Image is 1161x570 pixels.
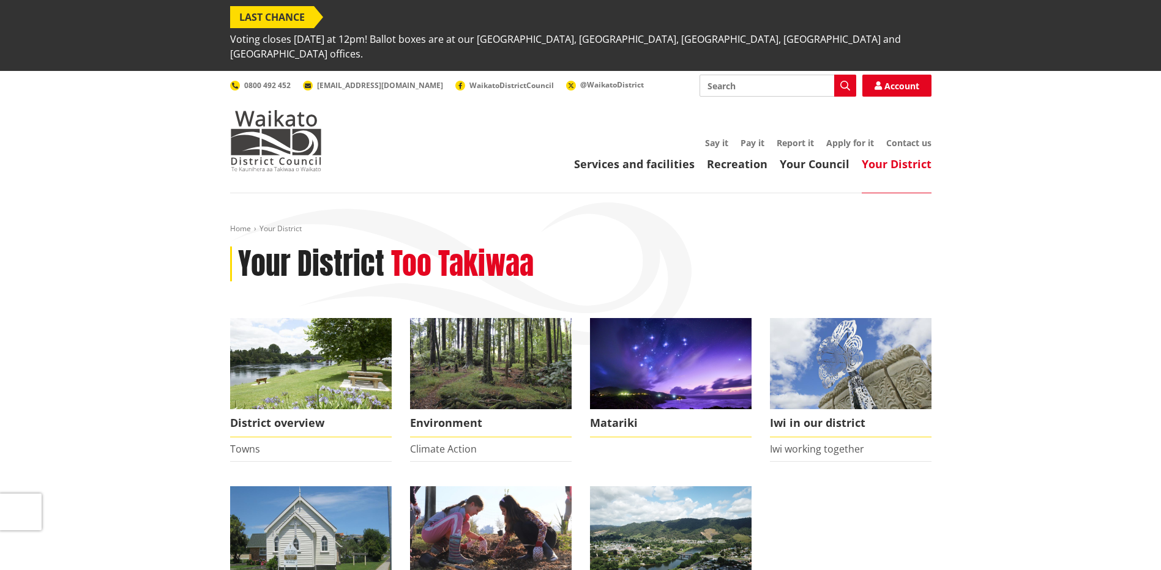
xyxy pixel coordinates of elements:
input: Search input [700,75,856,97]
a: Apply for it [826,137,874,149]
span: [EMAIL_ADDRESS][DOMAIN_NAME] [317,80,443,91]
img: Ngaruawahia 0015 [230,318,392,409]
a: WaikatoDistrictCouncil [455,80,554,91]
a: Towns [230,442,260,456]
span: Environment [410,409,572,437]
h2: Too Takiwaa [391,246,534,282]
h1: Your District [238,246,384,282]
a: Say it [705,137,728,149]
a: Your Council [780,157,849,171]
nav: breadcrumb [230,224,931,234]
a: Contact us [886,137,931,149]
a: Matariki [590,318,752,437]
span: LAST CHANCE [230,6,314,28]
img: Turangawaewae Ngaruawahia [770,318,931,409]
a: Ngaruawahia 0015 District overview [230,318,392,437]
a: Pay it [741,137,764,149]
a: Your District [862,157,931,171]
span: Matariki [590,409,752,437]
a: Environment [410,318,572,437]
a: Recreation [707,157,767,171]
span: Voting closes [DATE] at 12pm! Ballot boxes are at our [GEOGRAPHIC_DATA], [GEOGRAPHIC_DATA], [GEOG... [230,28,931,65]
span: @WaikatoDistrict [580,80,644,90]
a: Home [230,223,251,234]
a: 0800 492 452 [230,80,291,91]
span: WaikatoDistrictCouncil [469,80,554,91]
a: Climate Action [410,442,477,456]
img: Waikato District Council - Te Kaunihera aa Takiwaa o Waikato [230,110,322,171]
span: District overview [230,409,392,437]
a: @WaikatoDistrict [566,80,644,90]
span: 0800 492 452 [244,80,291,91]
img: biodiversity- Wright's Bush_16x9 crop [410,318,572,409]
a: [EMAIL_ADDRESS][DOMAIN_NAME] [303,80,443,91]
span: Iwi in our district [770,409,931,437]
a: Turangawaewae Ngaruawahia Iwi in our district [770,318,931,437]
a: Account [862,75,931,97]
a: Report it [777,137,814,149]
span: Your District [259,223,302,234]
img: Matariki over Whiaangaroa [590,318,752,409]
a: Iwi working together [770,442,864,456]
a: Services and facilities [574,157,695,171]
